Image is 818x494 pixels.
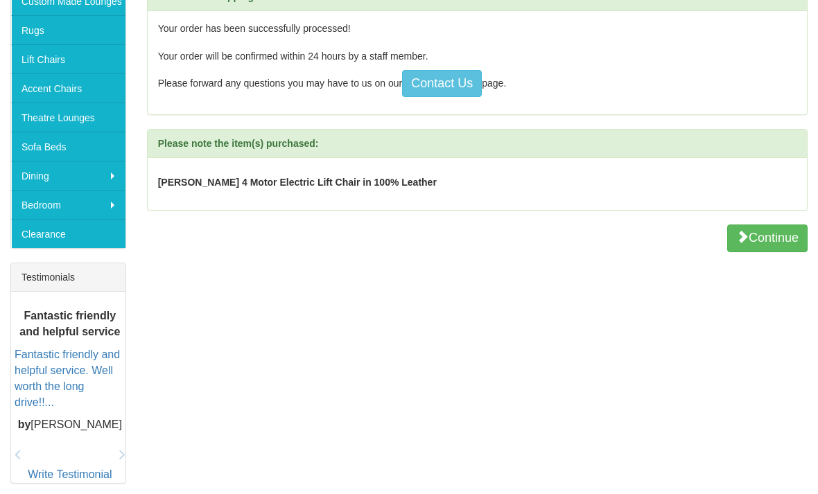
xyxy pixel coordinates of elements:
a: Theatre Lounges [11,103,125,132]
a: Dining [11,161,125,190]
a: Clearance [11,219,125,248]
strong: Please note the item(s) purchased: [158,138,319,149]
p: [PERSON_NAME] [15,417,125,433]
a: Fantastic friendly and helpful service. Well worth the long drive!!... [15,349,120,408]
button: Continue [727,224,808,252]
b: by [18,418,31,430]
p: Your order has been successfully processed! Your order will be confirmed within 24 hours by a sta... [158,21,797,63]
a: Sofa Beds [11,132,125,161]
a: Contact Us [402,70,482,98]
a: Rugs [11,15,125,44]
label: [PERSON_NAME] 4 Motor Electric Lift Chair in 100% Leather [158,175,437,189]
b: Fantastic friendly and helpful service [19,310,120,337]
a: Write Testimonial [28,468,112,480]
a: Lift Chairs [11,44,125,73]
a: Bedroom [11,190,125,219]
div: Testimonials [11,263,125,292]
p: Please forward any questions you may have to us on our page. [158,70,797,98]
a: Accent Chairs [11,73,125,103]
